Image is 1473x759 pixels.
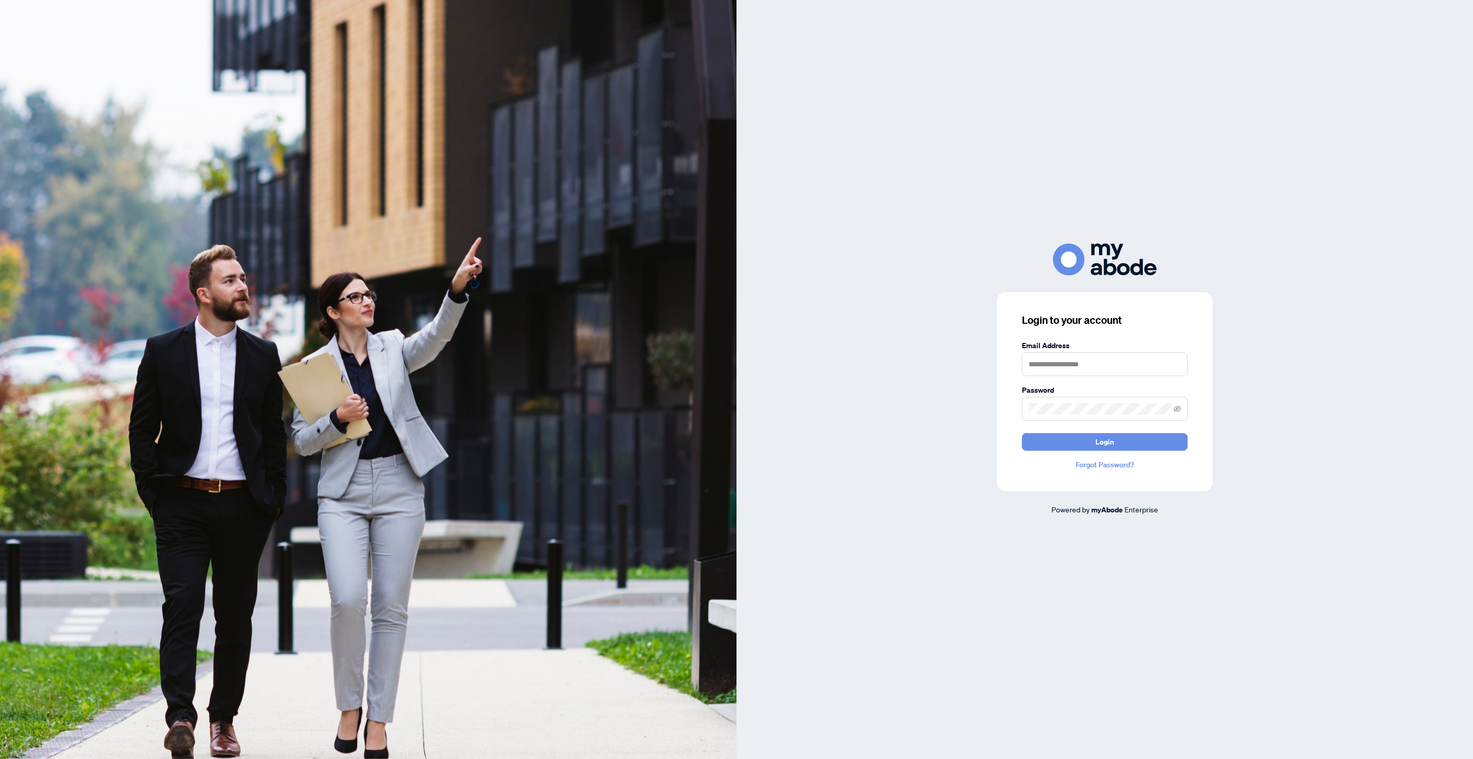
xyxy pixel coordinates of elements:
[1091,504,1123,515] a: myAbode
[1051,505,1090,514] span: Powered by
[1174,405,1181,412] span: eye-invisible
[1124,505,1158,514] span: Enterprise
[1095,434,1114,450] span: Login
[1022,313,1188,327] h3: Login to your account
[1053,244,1157,275] img: ma-logo
[1022,433,1188,451] button: Login
[1022,459,1188,470] a: Forgot Password?
[1022,340,1188,351] label: Email Address
[1022,384,1188,396] label: Password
